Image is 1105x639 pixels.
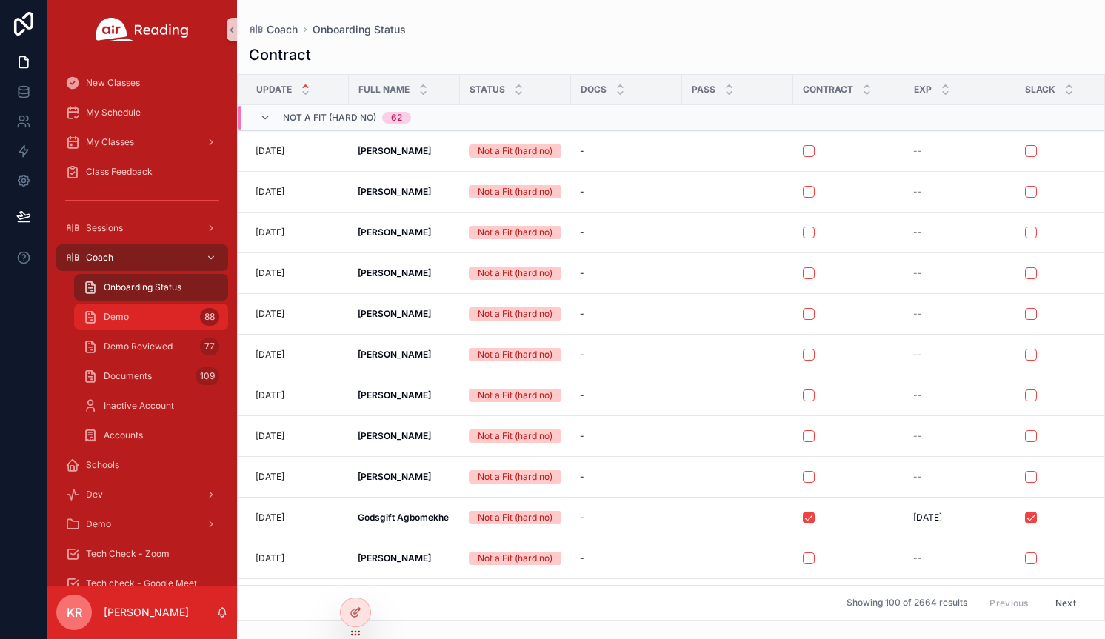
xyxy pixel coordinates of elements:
span: Tech check - Google Meet [86,578,197,589]
a: [PERSON_NAME] [358,430,451,442]
p: [DATE] [256,227,284,238]
span: [DATE] [913,512,942,523]
strong: [PERSON_NAME] [358,308,431,319]
strong: [PERSON_NAME] [358,227,431,238]
span: Onboarding Status [104,281,181,293]
p: [DATE] [256,349,284,361]
img: App logo [96,18,189,41]
a: Not a Fit (hard no) [469,144,562,158]
span: Status [470,84,505,96]
a: - [580,349,673,361]
div: 77 [200,338,219,355]
span: - [580,552,584,564]
a: Not a Fit (hard no) [469,185,562,198]
span: Demo [86,518,111,530]
a: Schools [56,452,228,478]
a: [PERSON_NAME] [358,389,451,401]
strong: [PERSON_NAME] [358,145,431,156]
span: -- [913,267,922,279]
a: Coach [249,22,298,37]
strong: [PERSON_NAME] [358,186,431,197]
strong: Godsgift Agbomekhe [358,512,449,523]
strong: [PERSON_NAME] [358,552,431,563]
strong: [PERSON_NAME] [358,349,431,360]
p: [DATE] [256,145,284,157]
span: Not a Fit (hard no) [283,112,376,124]
a: [PERSON_NAME] [358,471,451,483]
a: Onboarding Status [74,274,228,301]
p: [DATE] [256,552,284,564]
a: Not a Fit (hard no) [469,307,562,321]
span: Schools [86,459,119,471]
a: Godsgift Agbomekhe [358,512,451,523]
a: [PERSON_NAME] [358,552,451,564]
span: -- [913,471,922,483]
strong: [PERSON_NAME] [358,267,431,278]
p: [DATE] [256,308,284,320]
span: Dev [86,489,103,501]
span: Accounts [104,429,143,441]
div: Not a Fit (hard no) [478,389,552,402]
span: New Classes [86,77,140,89]
a: [PERSON_NAME] [358,267,451,279]
span: - [580,512,584,523]
div: Not a Fit (hard no) [478,185,552,198]
a: - [580,186,673,198]
a: - [580,552,673,564]
a: Not a Fit (hard no) [469,226,562,239]
a: [DATE] [256,430,340,442]
a: Not a Fit (hard no) [469,348,562,361]
a: My Schedule [56,99,228,126]
a: Not a Fit (hard no) [469,429,562,443]
span: Showing 100 of 2664 results [847,598,967,609]
div: Not a Fit (hard no) [478,429,552,443]
span: Sessions [86,222,123,234]
a: [PERSON_NAME] [358,186,451,198]
a: Not a Fit (hard no) [469,470,562,484]
a: Not a Fit (hard no) [469,267,562,280]
span: Contract [803,84,853,96]
div: Not a Fit (hard no) [478,470,552,484]
span: Pass [692,84,715,96]
div: scrollable content [47,59,237,586]
a: - [580,308,673,320]
span: My Classes [86,136,134,148]
span: Coach [267,22,298,37]
a: Class Feedback [56,158,228,185]
span: Inactive Account [104,400,174,412]
a: -- [913,349,1006,361]
a: [DATE] [913,512,1006,523]
a: -- [913,430,1006,442]
span: -- [913,552,922,564]
span: - [580,227,584,238]
a: -- [913,389,1006,401]
span: -- [913,145,922,157]
a: Not a Fit (hard no) [469,552,562,565]
span: - [580,145,584,157]
a: Coach [56,244,228,271]
span: -- [913,349,922,361]
a: -- [913,552,1006,564]
span: Demo [104,311,129,323]
div: Not a Fit (hard no) [478,552,552,565]
p: [DATE] [256,389,284,401]
a: Demo Reviewed77 [74,333,228,360]
a: [DATE] [256,186,340,198]
a: [DATE] [256,389,340,401]
a: Accounts [74,422,228,449]
a: Inactive Account [74,392,228,419]
div: Not a Fit (hard no) [478,226,552,239]
span: Class Feedback [86,166,153,178]
span: Demo Reviewed [104,341,173,352]
p: [DATE] [256,186,284,198]
a: -- [913,267,1006,279]
a: [DATE] [256,145,340,157]
a: - [580,267,673,279]
button: Next [1045,592,1086,615]
a: - [580,227,673,238]
span: - [580,308,584,320]
span: - [580,267,584,279]
a: Not a Fit (hard no) [469,511,562,524]
a: Dev [56,481,228,508]
span: Slack [1025,84,1055,96]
